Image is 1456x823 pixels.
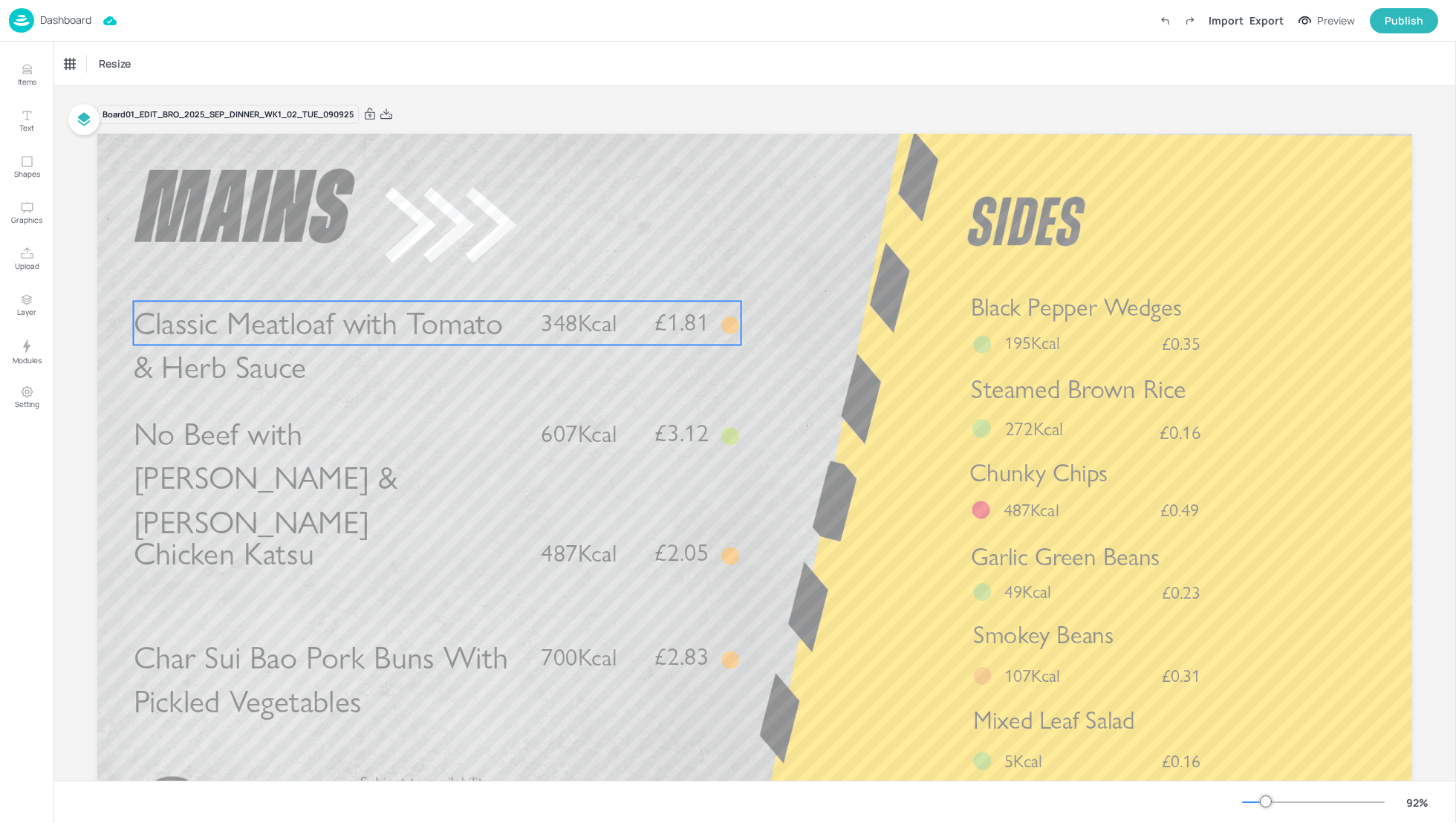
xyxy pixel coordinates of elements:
span: Smokey Beans [973,620,1114,650]
span: Char Sui Bao Pork Buns With Pickled Vegetables [134,639,508,721]
span: Black Pepper Wedges [971,293,1182,322]
span: Garlic Green Beans [971,541,1160,571]
button: Publish [1370,8,1438,33]
span: 272Kcal [1005,417,1063,440]
span: £2.83 [654,645,709,669]
span: 607Kcal [541,420,617,449]
span: £0.31 [1162,667,1201,685]
span: Mixed Leaf Salad [973,706,1135,735]
div: Board 01_EDIT_BRO_2025_SEP_DINNER_WK1_02_TUE_090925 [97,105,359,125]
div: Publish [1385,13,1423,29]
span: Resize [96,56,134,71]
span: 107Kcal [1004,665,1060,687]
span: £0.35 [1162,335,1201,353]
label: Redo (Ctrl + Y) [1177,8,1203,33]
span: 5Kcal [1004,749,1042,771]
div: 92 % [1400,795,1435,810]
span: Classic Meatloaf with Tomato & Herb Sauce [134,304,504,386]
span: £0.16 [1162,752,1201,770]
span: 49Kcal [1004,581,1051,603]
span: £0.23 [1162,583,1201,601]
div: Preview [1317,13,1355,29]
span: No Beef with [PERSON_NAME] & [PERSON_NAME] [134,415,397,541]
span: £3.12 [654,421,709,445]
span: Chunky Chips [969,458,1108,488]
span: 348Kcal [541,308,617,337]
span: £0.49 [1160,501,1200,519]
span: 700Kcal [541,643,617,672]
span: 487Kcal [1004,499,1059,521]
span: £0.16 [1160,423,1200,441]
span: £2.05 [654,541,709,565]
div: Export [1249,13,1284,28]
img: logo-86c26b7e.jpg [9,8,34,33]
span: Steamed Brown Rice [971,374,1186,406]
label: Undo (Ctrl + Z) [1152,8,1177,33]
span: 487Kcal [541,539,617,568]
button: Preview [1290,10,1364,32]
span: 195Kcal [1004,332,1060,354]
div: Import [1209,13,1244,28]
p: Dashboard [40,15,91,25]
span: Chicken Katsu [134,535,314,573]
span: £1.81 [654,310,709,334]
